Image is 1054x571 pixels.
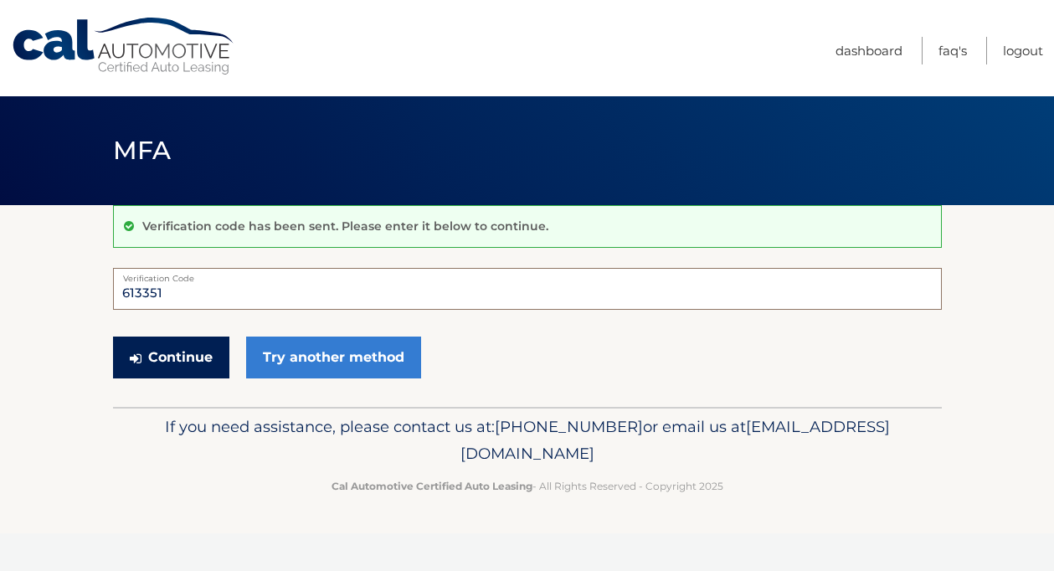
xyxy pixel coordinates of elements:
a: FAQ's [938,37,967,64]
button: Continue [113,337,229,378]
a: Logout [1003,37,1043,64]
label: Verification Code [113,268,942,281]
span: [EMAIL_ADDRESS][DOMAIN_NAME] [460,417,890,463]
a: Try another method [246,337,421,378]
p: - All Rights Reserved - Copyright 2025 [124,477,931,495]
p: If you need assistance, please contact us at: or email us at [124,414,931,467]
span: MFA [113,135,172,166]
p: Verification code has been sent. Please enter it below to continue. [142,219,548,234]
a: Cal Automotive [11,17,237,76]
strong: Cal Automotive Certified Auto Leasing [332,480,532,492]
span: [PHONE_NUMBER] [495,417,643,436]
a: Dashboard [835,37,902,64]
input: Verification Code [113,268,942,310]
